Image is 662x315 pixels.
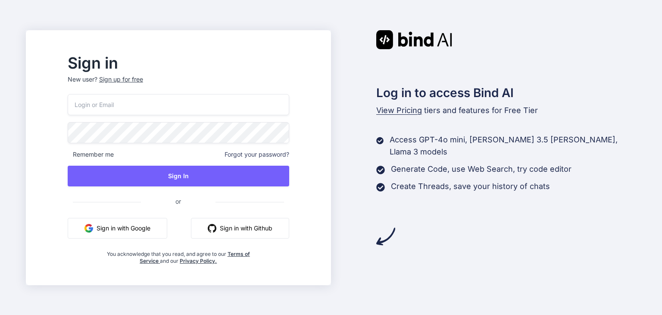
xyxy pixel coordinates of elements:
p: tiers and features for Free Tier [376,104,637,117]
p: New user? [68,75,289,94]
button: Sign In [68,166,289,186]
a: Terms of Service [140,251,250,264]
a: Privacy Policy. [180,258,217,264]
p: Generate Code, use Web Search, try code editor [391,163,571,175]
p: Create Threads, save your history of chats [391,180,550,192]
img: google [84,224,93,233]
img: arrow [376,227,395,246]
img: github [208,224,216,233]
input: Login or Email [68,94,289,115]
h2: Sign in [68,56,289,70]
div: Sign up for free [99,75,143,84]
button: Sign in with Google [68,218,167,239]
button: Sign in with Github [191,218,289,239]
p: Access GPT-4o mini, [PERSON_NAME] 3.5 [PERSON_NAME], Llama 3 models [390,134,636,158]
span: Forgot your password? [225,150,289,159]
span: or [141,191,215,212]
h2: Log in to access Bind AI [376,84,637,102]
div: You acknowledge that you read, and agree to our and our [104,246,252,265]
img: Bind AI logo [376,30,452,49]
span: View Pricing [376,106,422,115]
span: Remember me [68,150,114,159]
